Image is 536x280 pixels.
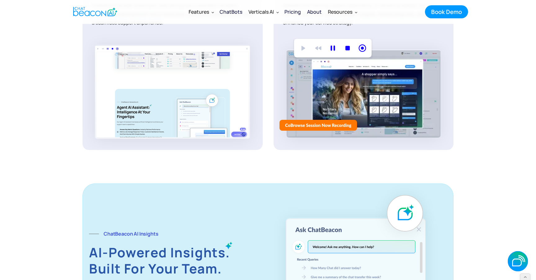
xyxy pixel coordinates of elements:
[245,4,281,19] div: Verticals AI
[355,11,357,13] img: Dropdown
[104,230,158,237] strong: ChatBeacon AI Insights
[212,11,214,13] img: Dropdown
[217,4,245,20] a: ChatBots
[284,7,301,16] div: Pricing
[220,7,242,16] div: ChatBots
[328,7,352,16] div: Resources
[248,7,274,16] div: Verticals AI
[89,243,230,278] strong: AI-Powered Insights. Built for Your Team.
[68,4,121,19] a: home
[425,5,468,18] a: Book Demo
[89,234,99,234] img: Line
[325,4,360,19] div: Resources
[387,195,423,232] img: ChatBeacon AI now introduces generative AI assistance.
[189,7,209,16] div: Features
[431,8,462,16] div: Book Demo
[304,4,325,20] a: About
[281,4,304,20] a: Pricing
[185,4,217,19] div: Features
[276,11,279,13] img: Dropdown
[307,7,322,16] div: About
